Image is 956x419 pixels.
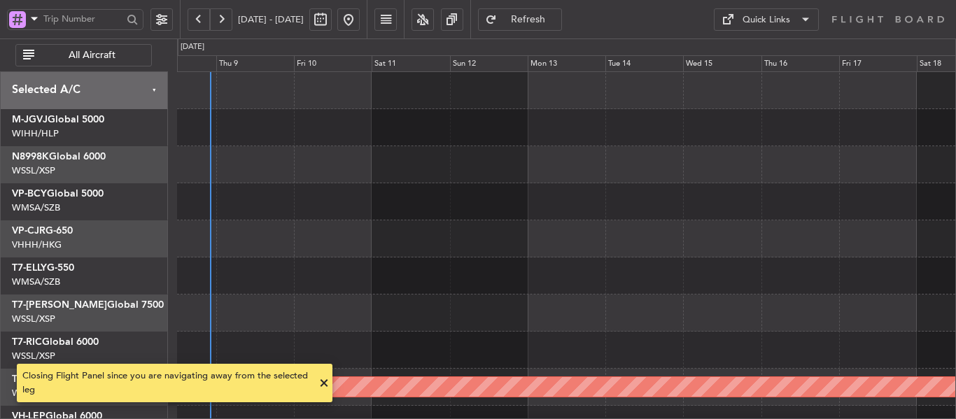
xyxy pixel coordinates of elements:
div: Tue 14 [605,55,683,72]
div: [DATE] [181,41,204,53]
a: WIHH/HLP [12,127,59,140]
span: T7-[PERSON_NAME] [12,300,107,310]
a: VP-BCYGlobal 5000 [12,189,104,199]
div: Thu 9 [216,55,294,72]
button: Quick Links [714,8,819,31]
span: T7-ELLY [12,263,47,273]
div: Quick Links [743,13,790,27]
a: VHHH/HKG [12,239,62,251]
span: Refresh [500,15,557,24]
a: WSSL/XSP [12,313,55,325]
a: N8998KGlobal 6000 [12,152,106,162]
span: [DATE] - [DATE] [238,13,304,26]
span: N8998K [12,152,49,162]
div: Sat 11 [372,55,449,72]
input: Trip Number [43,8,122,29]
div: Sun 12 [450,55,528,72]
div: Wed 8 [139,55,216,72]
span: T7-RIC [12,337,42,347]
div: Fri 10 [294,55,372,72]
span: M-JGVJ [12,115,48,125]
span: All Aircraft [37,50,147,60]
a: WMSA/SZB [12,276,60,288]
span: VP-CJR [12,226,45,236]
a: T7-ELLYG-550 [12,263,74,273]
span: VP-BCY [12,189,47,199]
a: WSSL/XSP [12,164,55,177]
div: Mon 13 [528,55,605,72]
div: Closing Flight Panel since you are navigating away from the selected leg [22,369,311,397]
button: Refresh [478,8,562,31]
a: T7-RICGlobal 6000 [12,337,99,347]
a: M-JGVJGlobal 5000 [12,115,104,125]
a: WMSA/SZB [12,201,60,214]
div: Fri 17 [839,55,917,72]
button: All Aircraft [15,44,152,66]
div: Wed 15 [683,55,761,72]
div: Thu 16 [761,55,839,72]
a: VP-CJRG-650 [12,226,73,236]
a: T7-[PERSON_NAME]Global 7500 [12,300,164,310]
